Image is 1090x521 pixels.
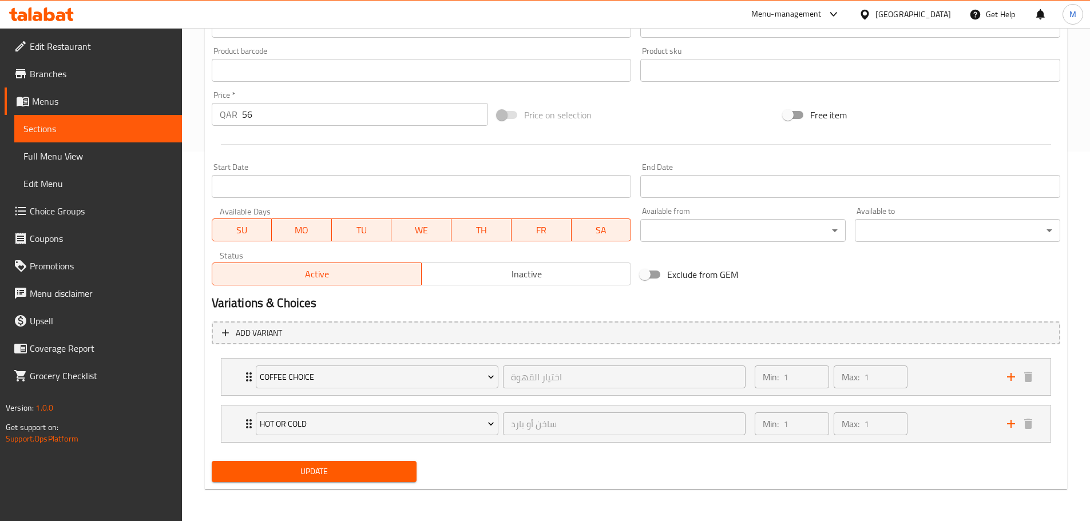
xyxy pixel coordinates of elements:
[30,314,173,328] span: Upsell
[221,464,408,479] span: Update
[421,263,631,285] button: Inactive
[1069,8,1076,21] span: M
[456,222,507,238] span: TH
[5,33,182,60] a: Edit Restaurant
[242,103,489,126] input: Please enter price
[14,115,182,142] a: Sections
[5,252,182,280] a: Promotions
[5,307,182,335] a: Upsell
[32,94,173,108] span: Menus
[524,108,592,122] span: Price on selection
[640,219,846,242] div: ​
[221,359,1051,395] div: Expand
[30,369,173,383] span: Grocery Checklist
[212,400,1060,447] li: Expand
[1020,368,1037,385] button: delete
[35,400,53,415] span: 1.0.0
[512,218,572,241] button: FR
[576,222,627,238] span: SA
[30,341,173,355] span: Coverage Report
[236,326,282,340] span: Add variant
[1002,415,1020,432] button: add
[1002,368,1020,385] button: add
[640,59,1060,82] input: Please enter product sku
[276,222,327,238] span: MO
[212,295,1060,312] h2: Variations & Choices
[30,204,173,218] span: Choice Groups
[763,417,779,431] p: Min:
[5,197,182,225] a: Choice Groups
[1020,415,1037,432] button: delete
[396,222,447,238] span: WE
[220,108,237,121] p: QAR
[751,7,822,21] div: Menu-management
[572,218,632,241] button: SA
[5,280,182,307] a: Menu disclaimer
[336,222,387,238] span: TU
[260,417,494,431] span: Hot or Cold
[516,222,567,238] span: FR
[5,362,182,389] a: Grocery Checklist
[763,370,779,384] p: Min:
[212,321,1060,345] button: Add variant
[810,108,847,122] span: Free item
[30,39,173,53] span: Edit Restaurant
[391,218,451,241] button: WE
[272,218,332,241] button: MO
[5,88,182,115] a: Menus
[30,67,173,81] span: Branches
[212,461,417,482] button: Update
[842,417,859,431] p: Max:
[14,142,182,170] a: Full Menu View
[426,266,627,283] span: Inactive
[217,222,268,238] span: SU
[875,8,951,21] div: [GEOGRAPHIC_DATA]
[451,218,512,241] button: TH
[5,225,182,252] a: Coupons
[842,370,859,384] p: Max:
[256,365,498,388] button: Coffee Choice
[23,122,173,136] span: Sections
[260,370,494,384] span: Coffee Choice
[217,266,417,283] span: Active
[30,259,173,273] span: Promotions
[212,59,632,82] input: Please enter product barcode
[14,170,182,197] a: Edit Menu
[212,218,272,241] button: SU
[5,60,182,88] a: Branches
[212,263,422,285] button: Active
[30,232,173,245] span: Coupons
[855,219,1060,242] div: ​
[6,420,58,435] span: Get support on:
[256,412,498,435] button: Hot or Cold
[667,268,738,281] span: Exclude from GEM
[23,177,173,190] span: Edit Menu
[5,335,182,362] a: Coverage Report
[23,149,173,163] span: Full Menu View
[6,400,34,415] span: Version:
[221,405,1051,442] div: Expand
[212,353,1060,400] li: Expand
[6,431,78,446] a: Support.OpsPlatform
[30,287,173,300] span: Menu disclaimer
[332,218,392,241] button: TU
